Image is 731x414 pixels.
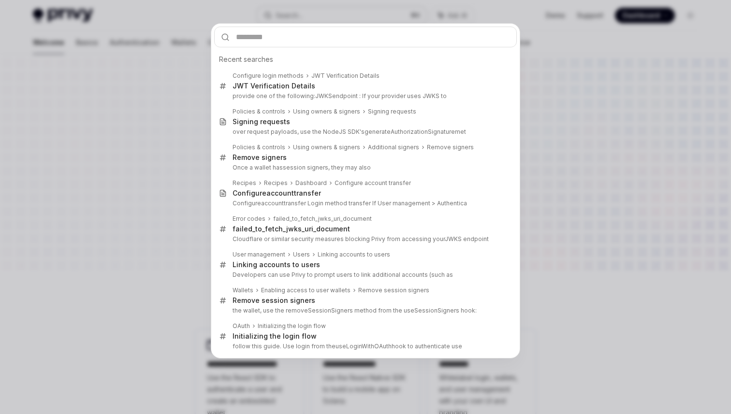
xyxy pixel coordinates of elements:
[335,179,411,187] div: Configure account transfer
[336,343,392,350] b: useLoginWithOAuth
[233,72,304,80] div: Configure login methods
[233,225,350,233] div: failed_to_fetch_jwks_uri_document
[233,251,285,258] div: User management
[365,128,455,135] b: generateAuthorizationSignature
[358,286,429,294] div: Remove session signers
[233,307,497,314] p: the wallet, use the remove s method from the useSessionSigners hook:
[445,235,489,243] b: JWKS endpoint
[233,343,497,350] p: follow this guide. Use login from the hook to authenticate use
[264,179,288,187] div: Recipes
[233,215,265,223] div: Error codes
[233,164,497,171] p: Once a wallet has , they may also
[427,143,474,151] div: Remove signers
[295,179,327,187] div: Dashboard
[233,128,497,136] p: over request payloads, use the NodeJS SDK's met
[219,55,273,64] span: Recent searches
[318,251,390,258] div: Linking accounts to users
[233,286,253,294] div: Wallets
[293,143,360,151] div: Using owners & signers
[233,108,285,115] div: Policies & controls
[311,72,380,80] div: JWT Verification Details
[293,251,310,258] div: Users
[283,164,328,171] b: session signers
[258,322,326,330] div: Initializing the login flow
[315,92,332,100] b: JWKS
[233,117,290,126] div: Signing requests
[233,332,317,341] div: Initializing the login flow
[233,189,321,198] div: Configure transfer
[308,307,350,314] b: SessionSigner
[233,179,256,187] div: Recipes
[293,108,360,115] div: Using owners & signers
[261,286,351,294] div: Enabling access to user wallets
[233,260,320,269] div: ing accounts to users
[233,296,315,305] div: Remove session signers
[233,322,250,330] div: OAuth
[233,143,285,151] div: Policies & controls
[233,153,287,162] div: Remove signers
[273,215,372,223] div: failed_to_fetch_jwks_uri_document
[368,108,416,115] div: Signing requests
[266,189,294,197] b: account
[233,200,497,207] p: Configure transfer Login method transfer If User management > Authentica
[233,235,497,243] p: Cloudflare or similar security measures blocking Privy from accessing your
[368,143,419,151] div: Additional signers
[233,260,247,269] b: Link
[261,200,284,207] b: account
[233,92,497,100] p: provide one of the following: endpoint : If your provider uses JWKS to
[233,271,497,279] p: Developers can use Privy to prompt users to link additional accounts (such as
[233,82,315,90] div: JWT Verification Details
